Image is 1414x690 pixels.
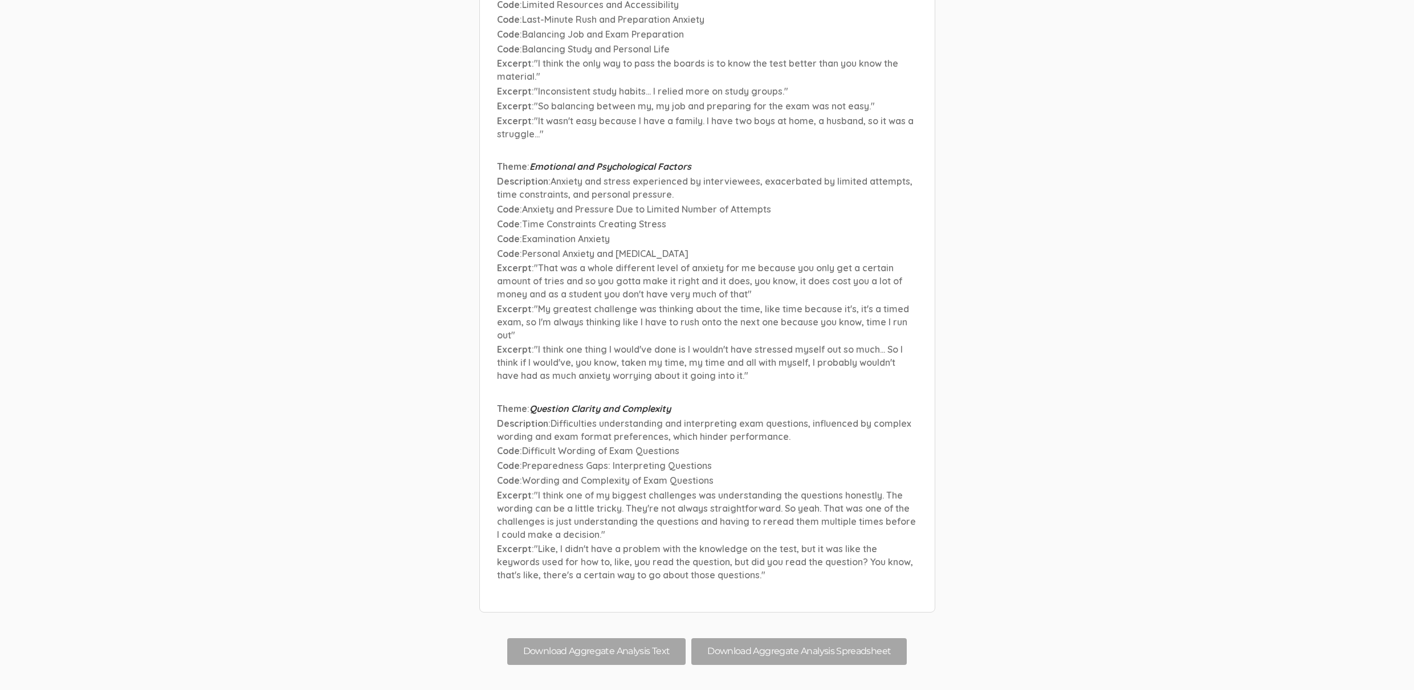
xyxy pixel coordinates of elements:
p: : [497,28,918,41]
p: : [497,232,918,246]
span: Difficulties understanding and interpreting exam questions, influenced by complex wording and exa... [497,418,911,442]
span: Excerpt [497,85,532,97]
span: Code [497,445,520,456]
p: : [497,474,918,487]
span: Description [497,418,548,429]
button: Download Aggregate Analysis Spreadsheet [691,638,907,665]
span: Anxiety and stress experienced by interviewees, exacerbated by limited attempts, time constraints... [497,175,912,200]
span: Theme [497,161,527,172]
p: : [497,489,918,541]
span: "So balancing between my, my job and preparing for the exam was not easy." [534,100,875,112]
span: Excerpt [497,303,532,315]
p: : [497,218,918,231]
p: : [497,444,918,458]
span: "Inconsistent study habits... I relied more on study groups." [534,85,788,97]
span: Wording and Complexity of Exam Questions [522,475,714,486]
span: "My greatest challenge was thinking about the time, like time because it's, it's a timed exam, so... [497,303,909,341]
p: : [497,160,918,173]
span: Balancing Study and Personal Life [522,43,670,55]
span: Question Clarity and Complexity [529,403,671,414]
span: Difficult Wording of Exam Questions [522,445,679,456]
p: : [497,343,918,382]
span: Excerpt [497,115,532,126]
span: Examination Anxiety [522,233,610,244]
button: Download Aggregate Analysis Text [507,638,686,665]
p: : [497,115,918,141]
span: Code [497,460,520,471]
span: Balancing Job and Exam Preparation [522,28,684,40]
span: "Like, I didn't have a problem with the knowledge on the test, but it was like the keywords used ... [497,543,913,581]
span: "I think one of my biggest challenges was understanding the questions honestly. The wording can b... [497,489,916,540]
span: Description [497,175,548,187]
span: Preparedness Gaps: Interpreting Questions [522,460,712,471]
span: "I think the only way to pass the boards is to know the test better than you know the material." [497,58,898,82]
span: Excerpt [497,344,532,355]
iframe: Chat Widget [1357,635,1414,690]
p: : [497,100,918,113]
span: "That was a whole different level of anxiety for me because you only get a certain amount of trie... [497,262,902,300]
span: Code [497,43,520,55]
span: Excerpt [497,543,532,554]
span: Code [497,248,520,259]
p: : [497,85,918,98]
p: : [497,417,918,443]
span: Code [497,475,520,486]
span: Personal Anxiety and [MEDICAL_DATA] [522,248,688,259]
span: Excerpt [497,58,532,69]
span: Code [497,203,520,215]
span: Excerpt [497,100,532,112]
span: Code [497,218,520,230]
p: : [497,303,918,342]
span: Code [497,233,520,244]
p: : [497,247,918,260]
p: : [497,402,918,415]
p: : [497,57,918,83]
span: Excerpt [497,262,532,273]
span: Last-Minute Rush and Preparation Anxiety [522,14,704,25]
p: : [497,175,918,201]
span: Anxiety and Pressure Due to Limited Number of Attempts [522,203,771,215]
span: Time Constraints Creating Stress [522,218,666,230]
p: : [497,43,918,56]
span: Excerpt [497,489,532,501]
p: : [497,459,918,472]
p: : [497,542,918,582]
p: : [497,13,918,26]
span: Code [497,28,520,40]
span: "I think one thing I would've done is I wouldn't have stressed myself out so much... So I think i... [497,344,903,381]
span: "It wasn't easy because I have a family. I have two boys at home, a husband, so it was a struggle... [497,115,914,140]
span: Theme [497,403,527,414]
span: Code [497,14,520,25]
p: : [497,262,918,301]
p: : [497,203,918,216]
span: Emotional and Psychological Factors [529,161,691,172]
